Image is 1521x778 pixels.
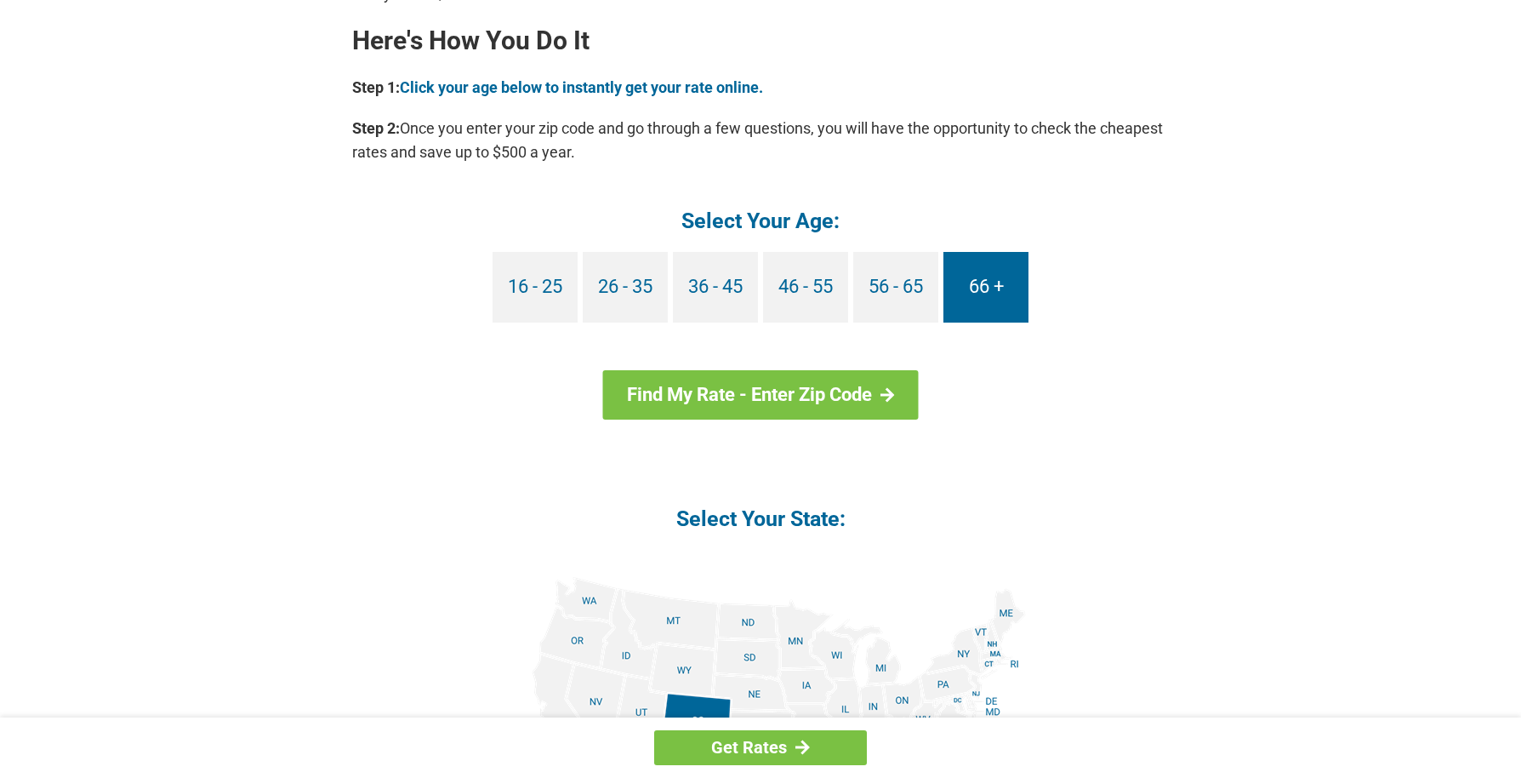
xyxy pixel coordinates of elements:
a: Get Rates [654,730,867,765]
h4: Select Your State: [352,505,1169,533]
p: Once you enter your zip code and go through a few questions, you will have the opportunity to che... [352,117,1169,164]
a: 36 - 45 [673,252,758,323]
a: Find My Rate - Enter Zip Code [603,370,919,420]
a: 66 + [943,252,1028,323]
h2: Here's How You Do It [352,27,1169,54]
b: Step 1: [352,78,400,96]
a: 56 - 65 [853,252,938,323]
b: Step 2: [352,119,400,137]
a: Click your age below to instantly get your rate online. [400,78,763,96]
a: 26 - 35 [583,252,668,323]
a: 46 - 55 [763,252,848,323]
h4: Select Your Age: [352,207,1169,235]
a: 16 - 25 [493,252,578,323]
